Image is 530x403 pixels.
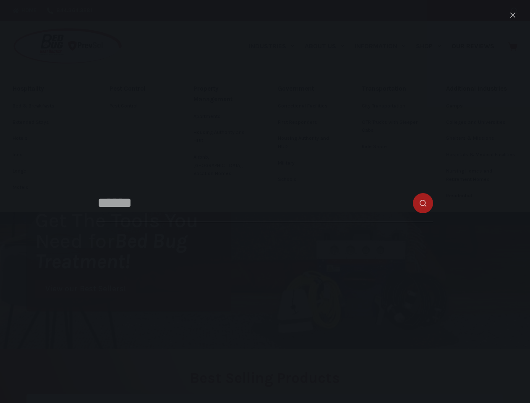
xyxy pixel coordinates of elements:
[446,131,518,147] a: Shelters & Missions
[362,115,420,139] a: OTR Trucks with Sleeper Cabs
[13,80,84,98] a: Hospitality
[13,147,84,163] a: Inns
[13,28,123,65] img: Prevsol/Bed Bug Heat Doctor
[446,80,518,98] a: Additional Industries
[299,21,349,71] a: About Us
[446,163,518,188] a: Nursing Homes and Retirement Homes
[446,188,518,204] a: Residential
[411,21,446,71] a: Shop
[278,80,337,98] a: Government
[110,80,168,98] a: Pest Control
[362,139,420,155] a: Ride Share
[278,172,337,188] a: Schools
[362,80,420,98] a: Transportation
[193,80,252,108] a: Property Management
[278,131,337,155] a: Housing Authority and HUD
[35,280,136,298] a: View our Best Sellers!
[26,371,504,385] h2: Best Selling Products
[7,3,32,29] button: Open LiveChat chat widget
[278,115,337,131] a: First Responders
[35,229,187,273] i: Bed Bug Treatment!
[243,21,499,71] nav: Primary
[193,109,252,125] a: Apartments
[446,147,518,163] a: Hospitals & Medical Facilities
[243,21,299,71] a: Industries
[13,115,84,131] a: Extended Stays
[446,98,518,114] a: Camps
[278,155,337,171] a: Military
[350,21,411,71] a: Information
[193,149,252,182] a: Airbnb, [GEOGRAPHIC_DATA], Vacation Homes
[35,210,231,272] h1: Get The Tools You Need for
[13,163,84,179] a: Lodge
[45,285,126,293] span: View our Best Sellers!
[362,98,420,114] a: City Transportation
[278,98,337,114] a: Correctional Facilities
[13,131,84,147] a: Hotels
[13,180,84,196] a: Motels
[511,8,517,14] button: Search
[446,21,499,71] a: Our Reviews
[193,125,252,149] a: Housing Authority and HUD
[446,115,518,131] a: Colleges and Universities
[110,98,168,114] a: Pest Control
[13,98,84,114] a: Bed & Breakfasts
